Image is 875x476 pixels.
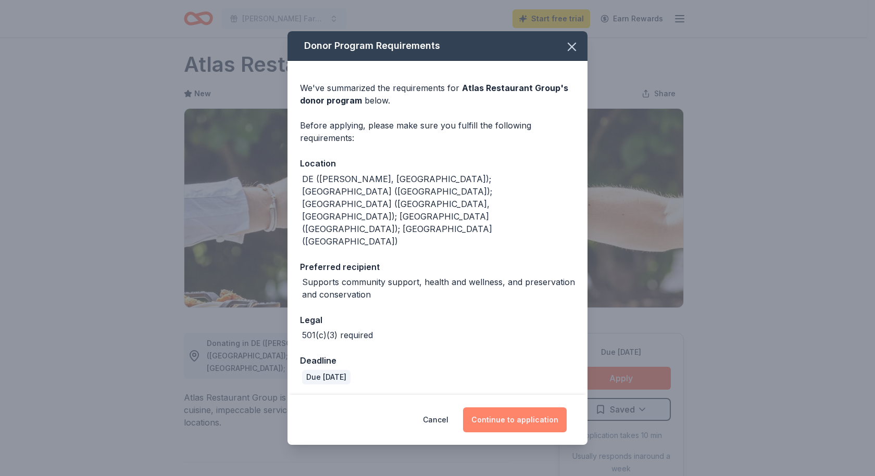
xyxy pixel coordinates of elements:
[302,173,575,248] div: DE ([PERSON_NAME], [GEOGRAPHIC_DATA]); [GEOGRAPHIC_DATA] ([GEOGRAPHIC_DATA]); [GEOGRAPHIC_DATA] (...
[300,157,575,170] div: Location
[300,354,575,367] div: Deadline
[300,313,575,327] div: Legal
[302,370,351,384] div: Due [DATE]
[302,276,575,301] div: Supports community support, health and wellness, and preservation and conservation
[300,119,575,144] div: Before applying, please make sure you fulfill the following requirements:
[423,407,448,432] button: Cancel
[302,329,373,341] div: 501(c)(3) required
[287,31,587,61] div: Donor Program Requirements
[300,260,575,274] div: Preferred recipient
[463,407,567,432] button: Continue to application
[300,82,575,107] div: We've summarized the requirements for below.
